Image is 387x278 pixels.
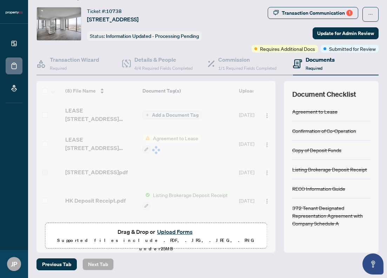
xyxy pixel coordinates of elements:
[87,31,202,41] div: Status:
[292,204,370,227] div: 372 Tenant Designated Representation Agreement with Company Schedule A
[87,7,122,15] div: Ticket #:
[329,45,376,53] span: Submitted for Review
[106,33,199,39] span: Information Updated - Processing Pending
[45,223,267,257] span: Drag & Drop orUpload FormsSupported files include .PDF, .JPG, .JPEG, .PNG under25MB
[218,55,276,64] h4: Commission
[87,15,139,23] span: [STREET_ADDRESS]
[218,66,276,71] span: 1/1 Required Fields Completed
[260,45,315,53] span: Requires Additional Docs
[346,10,353,16] div: 1
[292,108,338,115] div: Agreement to Lease
[292,127,356,135] div: Confirmation of Co-Operation
[313,27,379,39] button: Update for Admin Review
[155,227,195,236] button: Upload Forms
[42,259,71,270] span: Previous Tab
[292,146,341,154] div: Copy of Deposit Funds
[37,7,81,40] img: IMG-C12362022_1.jpg
[11,259,17,269] span: JP
[306,66,322,71] span: Required
[50,66,67,71] span: Required
[134,66,193,71] span: 4/4 Required Fields Completed
[368,12,373,17] span: ellipsis
[268,7,358,19] button: Transaction Communication1
[362,253,383,274] button: Open asap
[118,227,195,236] span: Drag & Drop or
[292,89,356,99] span: Document Checklist
[282,7,353,19] div: Transaction Communication
[82,258,114,270] button: Next Tab
[49,236,262,253] p: Supported files include .PDF, .JPG, .JPEG, .PNG under 25 MB
[134,55,193,64] h4: Details & People
[292,185,345,192] div: RECO Information Guide
[50,55,99,64] h4: Transaction Wizard
[36,258,77,270] button: Previous Tab
[292,165,367,173] div: Listing Brokerage Deposit Receipt
[317,28,374,39] span: Update for Admin Review
[306,55,335,64] h4: Documents
[6,11,22,15] img: logo
[106,8,122,14] span: 10738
